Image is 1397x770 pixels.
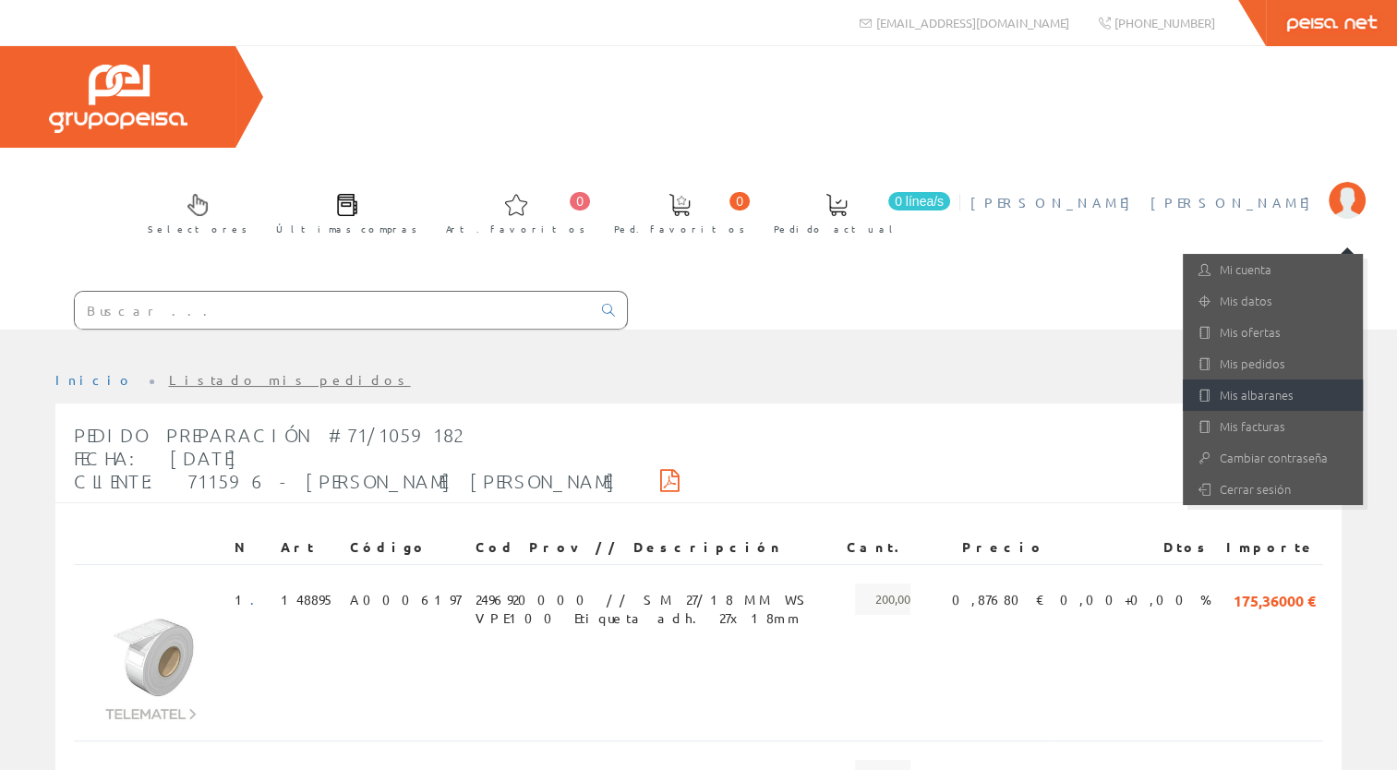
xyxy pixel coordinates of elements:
th: Importe [1219,531,1323,564]
span: 0 línea/s [888,192,950,211]
span: 175,36000 € [1234,584,1316,615]
span: 148895 [281,584,335,615]
span: Ped. favoritos [614,220,745,238]
a: Cambiar contraseña [1183,442,1363,474]
a: Mis albaranes [1183,379,1363,411]
th: Cod Prov // Descripción [468,531,839,564]
th: Precio [918,531,1053,564]
input: Buscar ... [75,292,591,329]
img: Foto artículo (150x150) [81,584,220,722]
span: 1 [235,584,266,615]
a: . [250,591,266,608]
a: Listado mis pedidos [169,371,411,388]
a: Selectores [129,178,257,246]
span: 0,87680 € [952,584,1045,615]
span: 2496920000 // SM 27/18 MM WS VPE100 Etiqueta adh. 27x18mm [476,584,832,615]
a: Mis datos [1183,285,1363,317]
a: Mis pedidos [1183,348,1363,379]
a: Mi cuenta [1183,254,1363,285]
span: [PHONE_NUMBER] [1114,15,1215,30]
span: [PERSON_NAME] [PERSON_NAME] [970,193,1319,211]
span: 200,00 [855,584,910,615]
th: Dtos [1053,531,1219,564]
i: Descargar PDF [660,474,680,487]
th: Art [273,531,343,564]
a: Mis ofertas [1183,317,1363,348]
span: Art. favoritos [446,220,585,238]
span: [EMAIL_ADDRESS][DOMAIN_NAME] [876,15,1069,30]
img: Grupo Peisa [49,65,187,133]
a: Cerrar sesión [1183,474,1363,505]
span: Últimas compras [276,220,417,238]
a: [PERSON_NAME] [PERSON_NAME] [970,178,1366,196]
a: Últimas compras [258,178,427,246]
a: Mis facturas [1183,411,1363,442]
span: Pedido Preparación #71/1059182 Fecha: [DATE] Cliente: 711596 - [PERSON_NAME] [PERSON_NAME] [74,424,616,492]
span: 0,00+0,00 % [1060,584,1211,615]
span: 0 [729,192,750,211]
span: Pedido actual [774,220,899,238]
span: A0006197 [350,584,461,615]
th: N [227,531,273,564]
span: 0 [570,192,590,211]
th: Código [343,531,468,564]
th: Cant. [839,531,918,564]
span: Selectores [148,220,247,238]
a: Inicio [55,371,134,388]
